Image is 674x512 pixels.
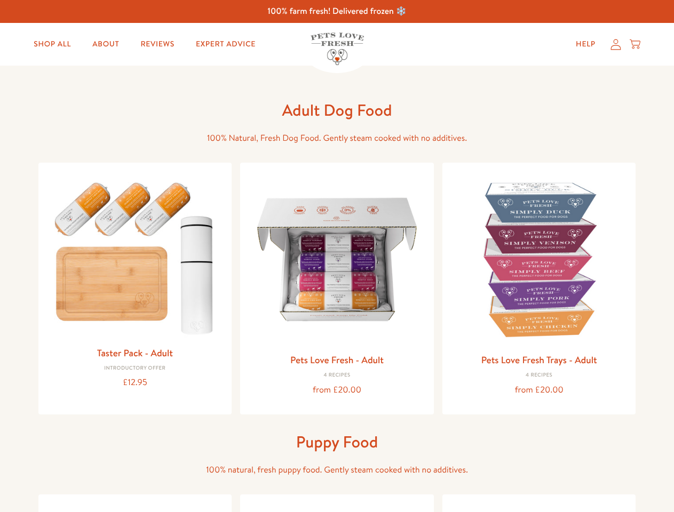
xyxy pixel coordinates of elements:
[166,431,508,452] h1: Puppy Food
[187,34,264,55] a: Expert Advice
[47,375,224,390] div: £12.95
[481,353,597,366] a: Pets Love Fresh Trays - Adult
[311,33,364,65] img: Pets Love Fresh
[166,100,508,121] h1: Adult Dog Food
[451,372,628,379] div: 4 Recipes
[97,346,173,359] a: Taster Pack - Adult
[249,171,425,348] img: Pets Love Fresh - Adult
[249,372,425,379] div: 4 Recipes
[47,171,224,340] img: Taster Pack - Adult
[451,383,628,397] div: from £20.00
[25,34,80,55] a: Shop All
[451,171,628,348] img: Pets Love Fresh Trays - Adult
[84,34,128,55] a: About
[206,464,468,476] span: 100% natural, fresh puppy food. Gently steam cooked with no additives.
[290,353,384,366] a: Pets Love Fresh - Adult
[567,34,604,55] a: Help
[207,132,467,144] span: 100% Natural, Fresh Dog Food. Gently steam cooked with no additives.
[132,34,183,55] a: Reviews
[47,365,224,372] div: Introductory Offer
[249,383,425,397] div: from £20.00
